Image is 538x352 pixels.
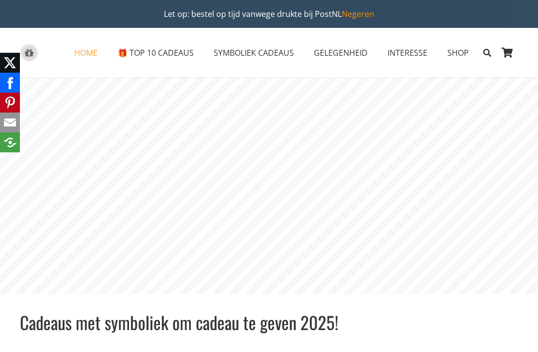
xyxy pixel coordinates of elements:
[214,47,294,58] span: SYMBOLIEK CADEAUS
[74,47,98,58] span: HOME
[378,40,437,65] a: INTERESSEINTERESSE Menu
[20,310,518,335] h1: Cadeaus met symboliek om cadeau te geven 2025!
[342,8,374,19] a: Negeren
[479,40,496,65] a: Zoeken
[437,40,479,65] a: SHOPSHOP Menu
[304,40,378,65] a: GELEGENHEIDGELEGENHEID Menu
[64,40,108,65] a: HOMEHOME Menu
[118,47,194,58] span: 🎁 TOP 10 CADEAUS
[496,28,518,78] a: Winkelwagen
[447,47,469,58] span: SHOP
[388,47,427,58] span: INTERESSE
[314,47,368,58] span: GELEGENHEID
[204,40,304,65] a: SYMBOLIEK CADEAUSSYMBOLIEK CADEAUS Menu
[20,44,38,62] a: gift-box-icon-grey-inspirerendwinkelen
[108,40,204,65] a: 🎁 TOP 10 CADEAUS🎁 TOP 10 CADEAUS Menu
